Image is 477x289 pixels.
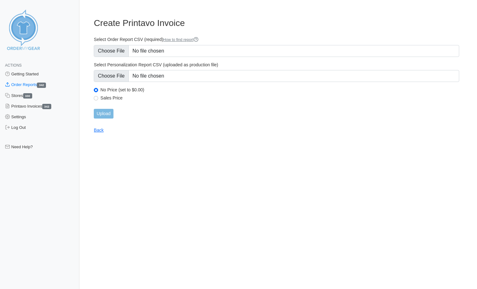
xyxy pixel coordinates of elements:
[37,83,46,88] span: 342
[94,18,459,28] h3: Create Printavo Invoice
[94,109,113,119] input: Upload
[94,128,103,133] a: Back
[100,87,459,93] label: No Price (set to $0.00)
[163,38,198,42] a: How to find report
[23,93,32,99] span: 330
[100,95,459,101] label: Sales Price
[94,62,459,68] label: Select Personalization Report CSV (uploaded as production file)
[94,37,459,43] label: Select Order Report CSV (required)
[5,63,22,68] span: Actions
[42,104,51,109] span: 342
